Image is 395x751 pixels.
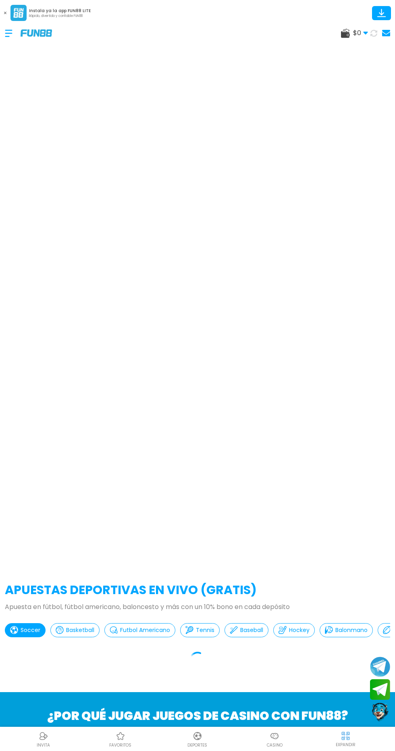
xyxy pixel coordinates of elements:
[370,702,390,723] button: Contact customer service
[335,626,368,634] p: Balonmano
[104,623,175,637] button: Futbol Americano
[5,623,46,637] button: Soccer
[193,731,202,741] img: Deportes
[236,730,313,748] a: CasinoCasinoCasino
[196,626,214,634] p: Tennis
[289,626,310,634] p: Hockey
[240,626,263,634] p: Baseball
[267,742,283,748] p: Casino
[29,14,91,19] p: Rápido, divertido y confiable FUN88
[353,28,368,38] span: $ 0
[5,730,82,748] a: ReferralReferralINVITA
[320,623,373,637] button: Balonmano
[270,731,279,741] img: Casino
[29,8,91,14] p: Instala ya la app FUN88 LITE
[50,623,100,637] button: Basketball
[39,731,48,741] img: Referral
[370,679,390,700] button: Join telegram
[370,656,390,677] button: Join telegram channel
[5,707,390,725] h2: ¿POR QUÉ JUGAR JUEGOS DE CASINO CON FUN88?
[180,623,220,637] button: Tennis
[341,731,351,741] img: hide
[21,29,52,36] img: Company Logo
[116,731,125,741] img: Casino Favoritos
[336,742,355,748] p: EXPANDIR
[225,623,268,637] button: Baseball
[82,730,159,748] a: Casino FavoritosCasino Favoritosfavoritos
[5,602,390,612] p: Apuesta en fútbol, fútbol americano, baloncesto y más con un 10% bono en cada depósito
[187,742,207,748] p: Deportes
[109,742,131,748] p: favoritos
[37,742,50,748] p: INVITA
[10,5,27,21] img: App Logo
[21,626,40,634] p: Soccer
[66,626,94,634] p: Basketball
[5,581,390,599] h2: APUESTAS DEPORTIVAS EN VIVO (gratis)
[159,730,236,748] a: DeportesDeportesDeportes
[120,626,170,634] p: Futbol Americano
[273,623,315,637] button: Hockey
